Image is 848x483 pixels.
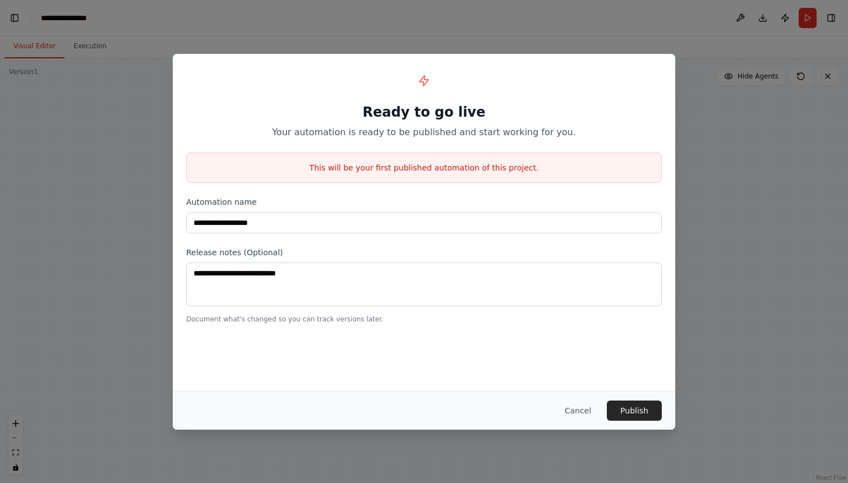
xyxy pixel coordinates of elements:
[186,196,662,208] label: Automation name
[186,126,662,139] p: Your automation is ready to be published and start working for you.
[186,315,662,324] p: Document what's changed so you can track versions later.
[607,401,662,421] button: Publish
[187,162,661,173] p: This will be your first published automation of this project.
[186,103,662,121] h1: Ready to go live
[186,247,662,258] label: Release notes (Optional)
[556,401,600,421] button: Cancel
